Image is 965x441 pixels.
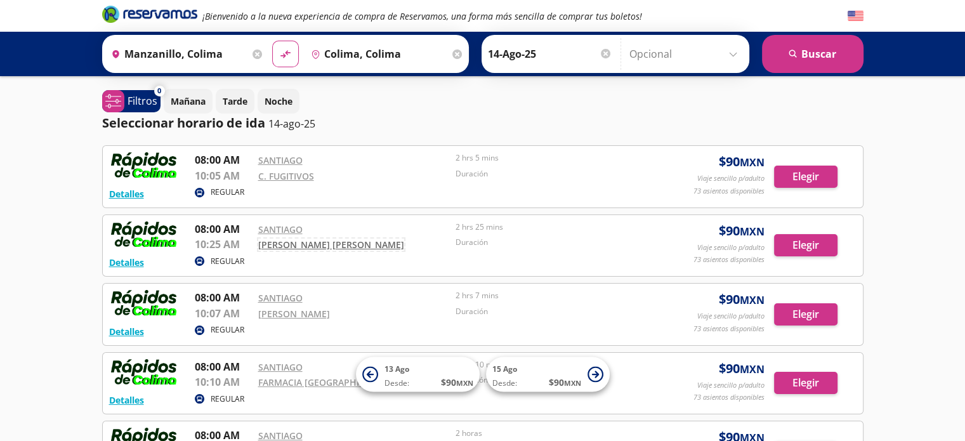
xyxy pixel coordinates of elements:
[719,152,765,171] span: $ 90
[456,290,647,301] p: 2 hrs 7 mins
[195,237,252,252] p: 10:25 AM
[109,325,144,338] button: Detalles
[774,303,837,326] button: Elegir
[268,116,315,131] p: 14-ago-25
[456,168,647,180] p: Duración
[106,38,249,70] input: Buscar Origen
[456,237,647,248] p: Duración
[697,173,765,184] p: Viaje sencillo p/adulto
[164,89,213,114] button: Mañana
[157,86,161,96] span: 0
[102,4,197,23] i: Brand Logo
[306,38,449,70] input: Buscar Destino
[456,221,647,233] p: 2 hrs 25 mins
[109,290,179,315] img: RESERVAMOS
[697,242,765,253] p: Viaje sencillo p/adulto
[102,4,197,27] a: Brand Logo
[774,372,837,394] button: Elegir
[211,393,244,405] p: REGULAR
[258,223,303,235] a: SANTIAGO
[195,374,252,390] p: 10:10 AM
[719,221,765,240] span: $ 90
[258,239,404,251] a: [PERSON_NAME] [PERSON_NAME]
[109,256,144,269] button: Detalles
[109,152,179,178] img: RESERVAMOS
[697,380,765,391] p: Viaje sencillo p/adulto
[740,155,765,169] small: MXN
[128,93,157,109] p: Filtros
[109,359,179,385] img: RESERVAMOS
[693,186,765,197] p: 73 asientos disponibles
[211,324,244,336] p: REGULAR
[762,35,863,73] button: Buscar
[456,378,473,388] small: MXN
[109,187,144,201] button: Detalles
[384,378,409,389] span: Desde:
[211,187,244,198] p: REGULAR
[848,8,863,24] button: English
[549,376,581,389] span: $ 90
[740,362,765,376] small: MXN
[486,357,610,392] button: 15 AgoDesde:$90MXN
[258,170,314,182] a: C. FUGITIVOS
[171,95,206,108] p: Mañana
[195,168,252,183] p: 10:05 AM
[102,90,161,112] button: 0Filtros
[629,38,743,70] input: Opcional
[195,221,252,237] p: 08:00 AM
[456,152,647,164] p: 2 hrs 5 mins
[109,221,179,247] img: RESERVAMOS
[258,89,299,114] button: Noche
[195,306,252,321] p: 10:07 AM
[492,364,517,374] span: 15 Ago
[774,234,837,256] button: Elegir
[488,38,612,70] input: Elegir Fecha
[456,306,647,317] p: Duración
[258,361,303,373] a: SANTIAGO
[258,376,395,388] a: FARMACIA [GEOGRAPHIC_DATA]
[195,359,252,374] p: 08:00 AM
[456,428,647,439] p: 2 horas
[719,290,765,309] span: $ 90
[258,308,330,320] a: [PERSON_NAME]
[441,376,473,389] span: $ 90
[564,378,581,388] small: MXN
[102,114,265,133] p: Seleccionar horario de ida
[202,10,642,22] em: ¡Bienvenido a la nueva experiencia de compra de Reservamos, una forma más sencilla de comprar tus...
[693,392,765,403] p: 73 asientos disponibles
[356,357,480,392] button: 13 AgoDesde:$90MXN
[258,154,303,166] a: SANTIAGO
[693,254,765,265] p: 73 asientos disponibles
[719,359,765,378] span: $ 90
[195,290,252,305] p: 08:00 AM
[384,364,409,374] span: 13 Ago
[216,89,254,114] button: Tarde
[774,166,837,188] button: Elegir
[109,393,144,407] button: Detalles
[223,95,247,108] p: Tarde
[697,311,765,322] p: Viaje sencillo p/adulto
[492,378,517,389] span: Desde:
[693,324,765,334] p: 73 asientos disponibles
[740,225,765,239] small: MXN
[740,293,765,307] small: MXN
[211,256,244,267] p: REGULAR
[265,95,292,108] p: Noche
[195,152,252,168] p: 08:00 AM
[258,292,303,304] a: SANTIAGO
